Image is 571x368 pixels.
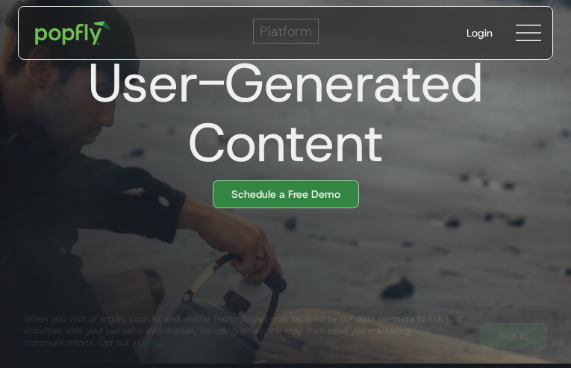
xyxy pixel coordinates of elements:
div: Login [467,25,493,40]
a: home [25,10,121,55]
a: Login [455,13,505,52]
h1: User-Generated Content [6,53,553,172]
div: When you visit or log in, cookies and similar technologies may be used by our data partners to li... [24,313,469,349]
a: Got It! [481,323,547,349]
a: Schedule a Free Demo [213,180,359,208]
a: here [140,337,159,349]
